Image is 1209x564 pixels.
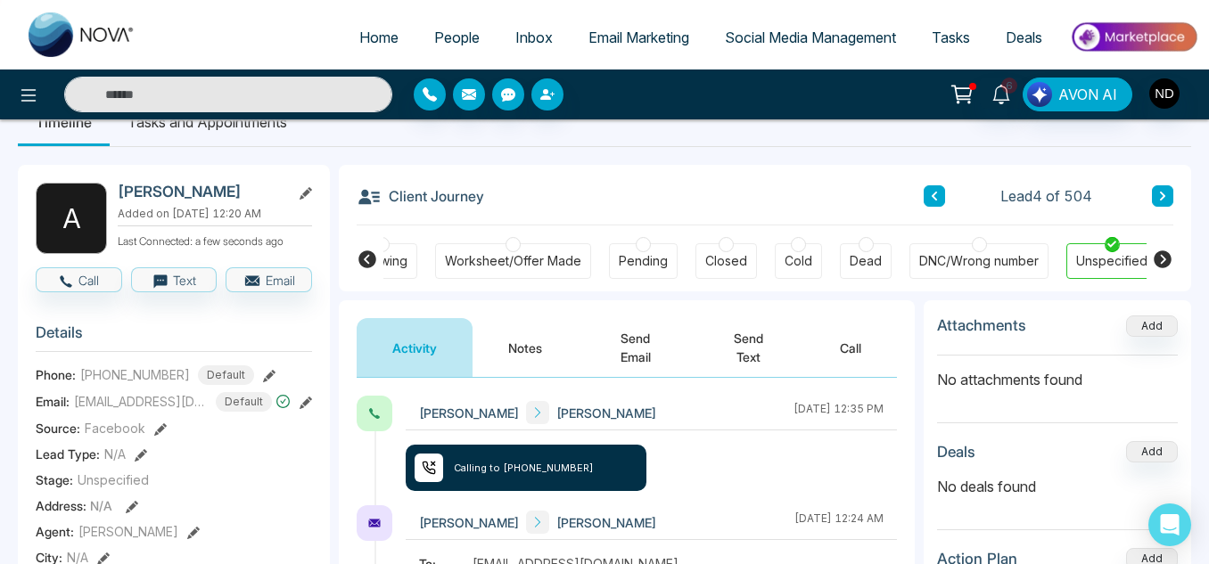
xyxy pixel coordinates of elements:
a: Social Media Management [707,20,914,54]
button: Activity [357,318,473,377]
a: Inbox [498,20,571,54]
span: Email: [36,392,70,411]
span: Source: [36,419,80,437]
img: Nova CRM Logo [29,12,136,57]
button: Add [1126,441,1178,462]
p: Added on [DATE] 12:20 AM [118,206,312,222]
span: Phone: [36,365,76,384]
span: Deals [1006,29,1042,46]
a: Email Marketing [571,20,707,54]
div: Open Intercom Messenger [1148,503,1191,546]
span: Unspecified [78,470,149,489]
span: Facebook [85,419,145,437]
span: Add [1126,317,1178,332]
button: Call [804,318,897,377]
img: User Avatar [1149,78,1180,109]
img: Lead Flow [1027,82,1052,107]
div: Pending [619,252,668,270]
button: AVON AI [1023,78,1132,111]
h2: [PERSON_NAME] [118,183,284,200]
li: Tasks and Appointments [110,98,305,146]
span: Stage: [36,470,73,489]
span: N/A [104,445,126,463]
span: [PERSON_NAME] [419,404,519,422]
h3: Deals [937,443,975,461]
span: AVON AI [1058,84,1117,105]
span: Email Marketing [588,29,689,46]
span: [PHONE_NUMBER] [80,365,190,384]
span: [PERSON_NAME] [78,522,178,541]
span: Default [216,392,272,412]
span: Inbox [515,29,553,46]
button: Add [1126,315,1178,337]
li: Timeline [18,98,110,146]
div: Unspecified [1076,252,1147,270]
button: Email [226,267,312,292]
p: Last Connected: a few seconds ago [118,230,312,249]
h3: Attachments [937,316,1026,334]
div: [DATE] 12:35 PM [794,401,884,424]
span: [EMAIL_ADDRESS][DOMAIN_NAME] [74,392,208,411]
span: [PERSON_NAME] [556,404,656,422]
h3: Details [36,323,312,351]
span: Lead Type: [36,445,100,463]
div: A [36,183,107,254]
button: Text [131,267,218,292]
a: 6 [980,78,1023,109]
span: Home [359,29,399,46]
p: No attachments found [937,356,1178,390]
div: DNC/Wrong number [919,252,1039,270]
span: Tasks [932,29,970,46]
span: N/A [90,498,112,513]
span: Default [198,365,254,385]
div: [DATE] 12:24 AM [794,511,884,534]
div: Cold [785,252,812,270]
button: Notes [473,318,578,377]
button: Call [36,267,122,292]
span: 6 [1001,78,1017,94]
span: Lead 4 of 504 [1000,185,1092,207]
div: Dead [850,252,882,270]
span: [PERSON_NAME] [556,513,656,532]
a: Tasks [914,20,988,54]
span: Agent: [36,522,74,541]
div: Worksheet/Offer Made [445,252,581,270]
a: Home [341,20,416,54]
span: Address: [36,496,112,515]
span: Social Media Management [725,29,896,46]
span: People [434,29,480,46]
a: Deals [988,20,1060,54]
p: No deals found [937,476,1178,497]
button: Send Email [578,318,693,377]
span: Calling to [PHONE_NUMBER] [454,461,594,476]
div: Closed [705,252,747,270]
h3: Client Journey [357,183,484,209]
img: Market-place.gif [1069,17,1198,57]
button: Send Text [693,318,804,377]
a: People [416,20,498,54]
span: [PERSON_NAME] [419,513,519,532]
